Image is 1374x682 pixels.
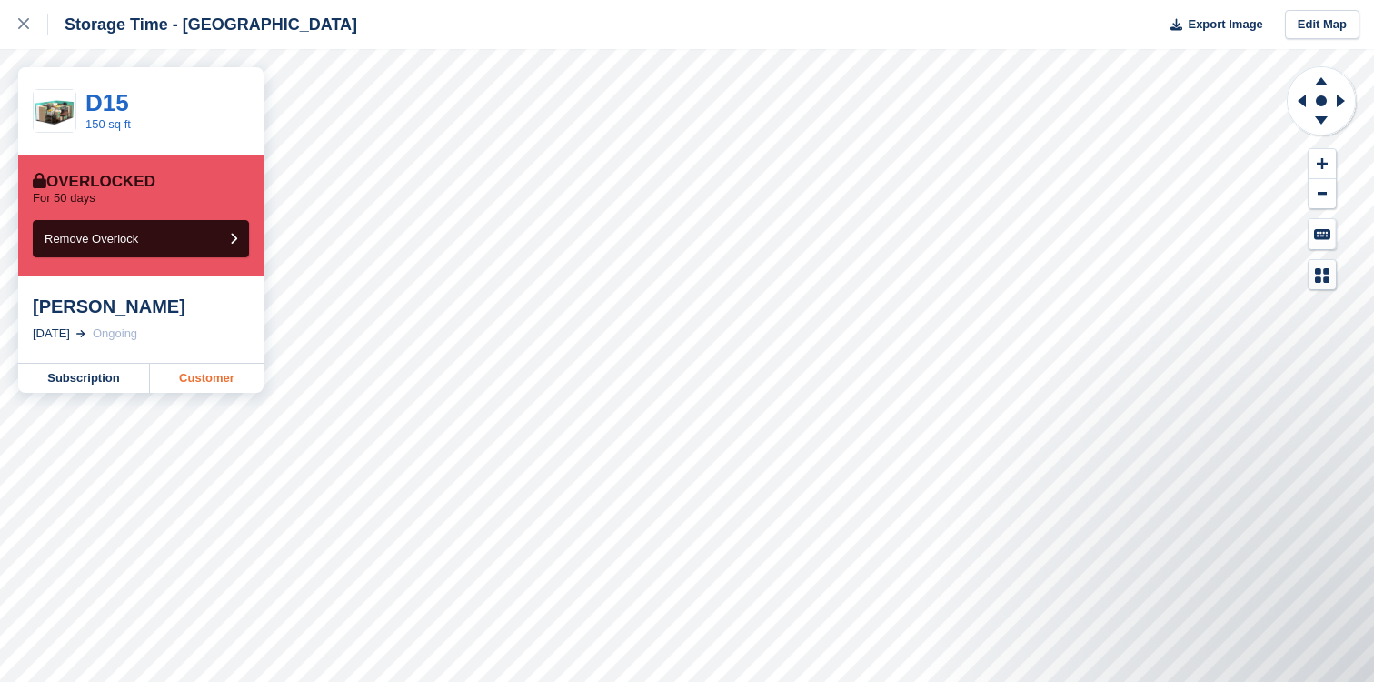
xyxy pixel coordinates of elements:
a: Customer [150,364,264,393]
p: For 50 days [33,191,95,206]
button: Export Image [1160,10,1263,40]
div: [PERSON_NAME] [33,296,249,317]
img: 150ft.jpg [34,90,75,132]
img: arrow-right-light-icn-cde0832a797a2874e46488d9cf13f60e5c3a73dbe684e267c42b8395dfbc2abf.svg [76,330,85,337]
button: Zoom In [1309,149,1336,179]
span: Export Image [1188,15,1262,34]
button: Remove Overlock [33,220,249,257]
a: Edit Map [1285,10,1359,40]
span: Remove Overlock [45,232,138,246]
button: Map Legend [1309,260,1336,290]
div: Overlocked [33,173,155,191]
a: D15 [85,89,129,116]
button: Zoom Out [1309,179,1336,209]
a: 150 sq ft [85,117,131,131]
button: Keyboard Shortcuts [1309,219,1336,249]
div: Storage Time - [GEOGRAPHIC_DATA] [48,14,357,35]
div: Ongoing [93,325,137,343]
a: Subscription [18,364,150,393]
div: [DATE] [33,325,70,343]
